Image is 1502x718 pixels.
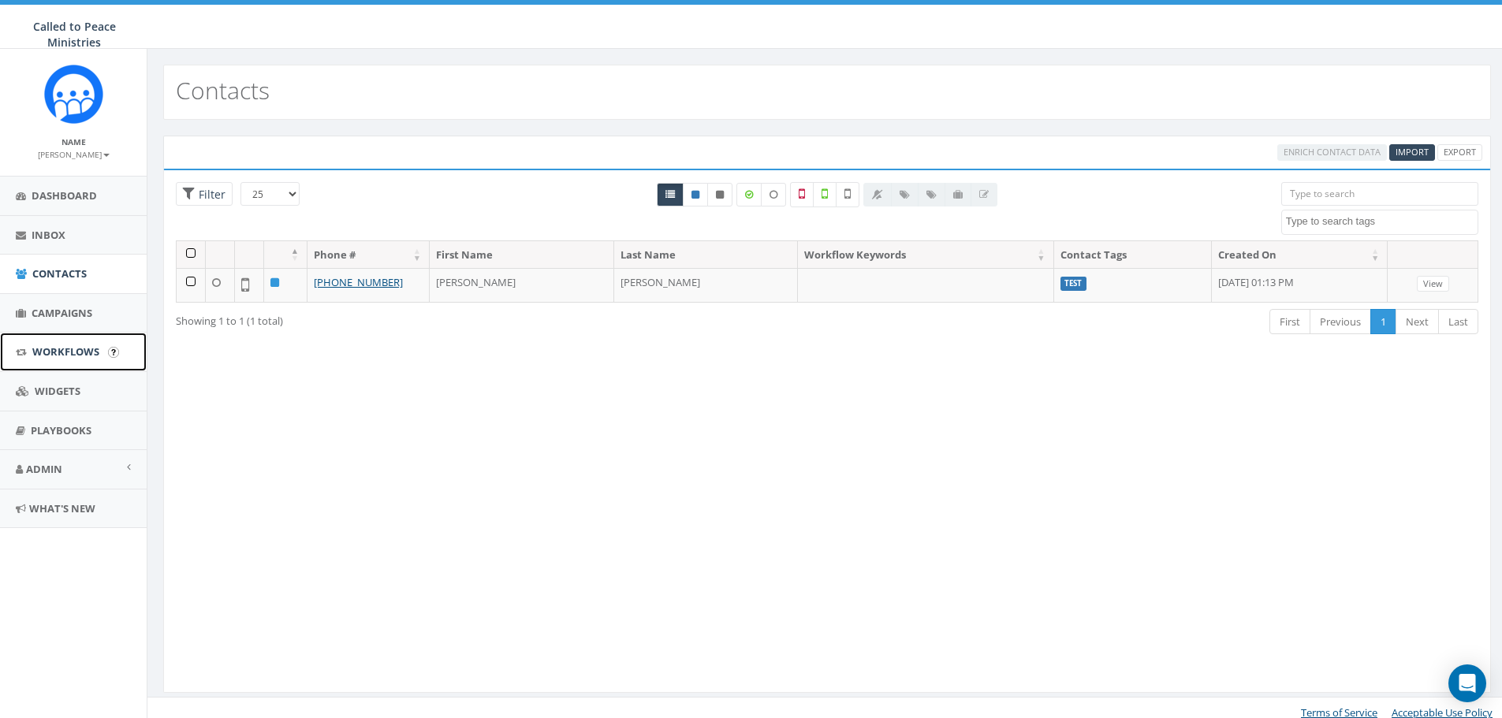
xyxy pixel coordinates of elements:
[1212,268,1388,302] td: [DATE] 01:13 PM
[790,182,814,207] label: Not a Mobile
[1396,146,1429,158] span: Import
[195,187,225,202] span: Filter
[1438,309,1478,335] a: Last
[32,344,99,359] span: Workflows
[176,77,270,103] h2: Contacts
[31,423,91,437] span: Playbooks
[430,241,614,269] th: First Name
[1370,309,1396,335] a: 1
[657,183,684,206] a: All contacts
[1212,241,1388,269] th: Created On: activate to sort column ascending
[736,183,762,206] label: Data Enriched
[44,65,103,124] img: Rally_Corp_Icon.png
[1054,241,1212,269] th: Contact Tags
[32,306,92,320] span: Campaigns
[35,384,80,398] span: Widgets
[1389,144,1435,161] a: Import
[683,183,708,206] a: Active
[798,241,1054,269] th: Workflow Keywords: activate to sort column ascending
[29,501,95,515] span: What's New
[1281,182,1478,206] input: Type to search
[761,183,786,206] label: Data not Enriched
[430,268,614,302] td: [PERSON_NAME]
[716,190,724,199] i: This phone number is unsubscribed and has opted-out of all texts.
[38,147,110,161] a: [PERSON_NAME]
[1396,146,1429,158] span: CSV files only
[38,149,110,160] small: [PERSON_NAME]
[1396,309,1439,335] a: Next
[1269,309,1310,335] a: First
[32,228,65,242] span: Inbox
[836,182,859,207] label: Not Validated
[707,183,732,206] a: Opted Out
[813,182,837,207] label: Validated
[32,266,87,281] span: Contacts
[1310,309,1371,335] a: Previous
[1286,214,1478,229] textarea: Search
[1437,144,1482,161] a: Export
[1060,277,1087,291] label: Test
[614,268,799,302] td: [PERSON_NAME]
[176,307,705,329] div: Showing 1 to 1 (1 total)
[307,241,430,269] th: Phone #: activate to sort column ascending
[691,190,699,199] i: This phone number is subscribed and will receive texts.
[614,241,799,269] th: Last Name
[314,275,403,289] a: [PHONE_NUMBER]
[1417,276,1449,292] a: View
[33,19,116,50] span: Called to Peace Ministries
[26,462,62,476] span: Admin
[32,188,97,203] span: Dashboard
[61,136,86,147] small: Name
[108,347,119,358] input: Submit
[1448,664,1486,702] div: Open Intercom Messenger
[176,182,233,206] span: Advance Filter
